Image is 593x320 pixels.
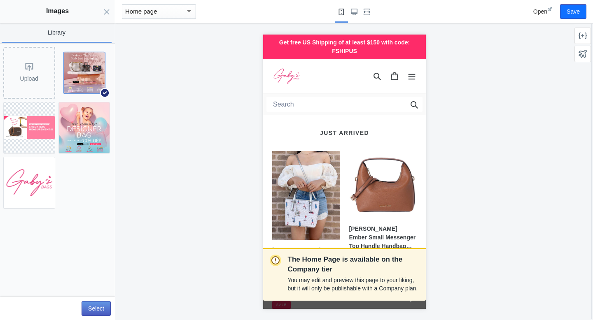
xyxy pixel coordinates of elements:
img: image [9,27,38,56]
button: Save [560,4,586,19]
a: View all products in the Last Chance to Buy! collection [57,95,106,102]
button: Select [82,301,111,316]
a: Library [2,23,112,43]
span: Open [533,8,547,15]
mat-select-trigger: Home page [125,8,157,15]
button: Menu [140,33,157,50]
a: submit search [147,62,155,77]
span: Go to full site [9,257,143,268]
p: You may edit and preview this page to your liking, but it will only be publishable with a Company... [288,276,419,292]
p: The Home Page is available on the Company tier [288,255,419,274]
input: Search [3,62,159,77]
